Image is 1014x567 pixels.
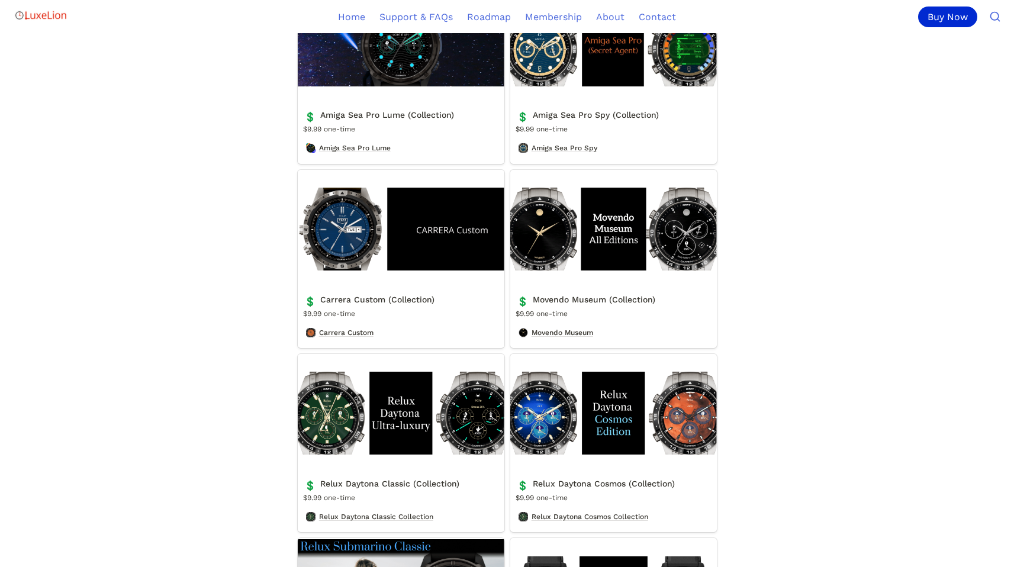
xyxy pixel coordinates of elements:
a: Movendo Museum (Collection) [510,170,717,348]
img: Logo [14,4,67,27]
a: Relux Daytona Classic (Collection) [298,354,504,532]
div: Buy Now [918,7,977,27]
a: Relux Daytona Cosmos (Collection) [510,354,717,532]
a: Buy Now [918,7,982,27]
a: Carrera Custom (Collection) [298,170,504,348]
